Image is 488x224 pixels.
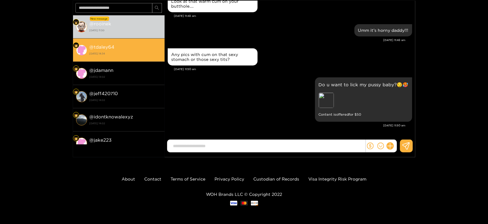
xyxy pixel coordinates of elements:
span: search [155,6,159,11]
p: Do u want to lick my pussy baby?😏🥵 [319,81,409,88]
strong: @ jake223 [90,137,112,143]
strong: @ jdamann [90,68,114,73]
strong: [DATE] 14:02 [90,121,162,126]
button: search [152,3,162,13]
img: conversation [76,91,87,102]
strong: [DATE] 14:02 [90,74,162,80]
div: Sep. 16, 11:50 am [168,48,258,65]
div: Any pics with cum on that sexy stomach or those sexy tits? [171,52,254,62]
div: [DATE] 11:50 am [174,67,412,71]
img: Fan Level [74,67,78,71]
img: Fan Level [74,114,78,117]
div: [DATE] 11:48 am [168,38,406,42]
div: Sep. 16, 11:50 am [315,77,412,122]
span: dollar [367,143,374,149]
strong: [DATE] 14:02 [90,144,162,149]
strong: @ idontknowalexyz [90,114,133,119]
a: About [122,177,135,181]
span: smile [377,143,384,149]
a: Terms of Service [171,177,205,181]
small: Content is offered for $ 50 [319,111,409,118]
strong: @ tdaley64 [90,44,115,50]
div: New message [90,17,109,21]
img: conversation [76,138,87,149]
img: Fan Level [74,90,78,94]
img: Fan Level [74,21,78,24]
a: Contact [144,177,161,181]
a: Custodian of Records [253,177,299,181]
strong: [DATE] 14:02 [90,97,162,103]
div: Sep. 16, 11:48 am [354,24,412,36]
button: dollar [366,141,375,151]
img: conversation [76,21,87,32]
img: Fan Level [74,44,78,47]
img: conversation [76,68,87,79]
a: Privacy Policy [215,177,244,181]
img: conversation [76,114,87,125]
img: Fan Level [74,137,78,140]
strong: @ jeff420710 [90,91,118,96]
img: conversation [76,45,87,56]
a: Visa Integrity Risk Program [308,177,366,181]
div: [DATE] 11:48 am [174,14,412,18]
strong: [DATE] 14:34 [90,51,162,56]
strong: @ rooinek [90,21,112,26]
div: [DATE] 11:50 am [168,123,406,128]
div: Umm it's horny daddy!!! [358,28,409,33]
strong: [DATE] 11:50 [90,28,162,33]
